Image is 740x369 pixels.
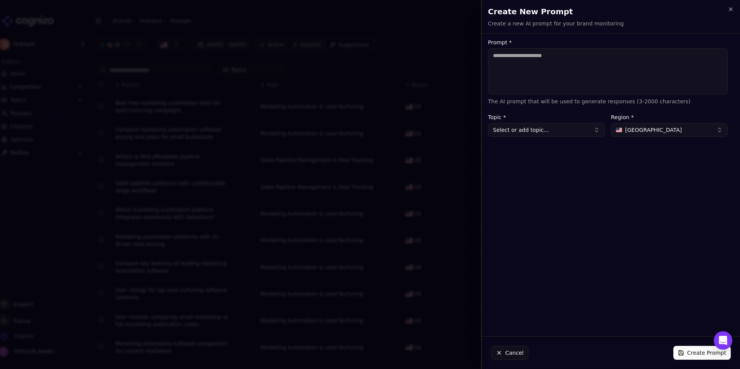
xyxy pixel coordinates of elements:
p: The AI prompt that will be used to generate responses (3-2000 characters) [488,98,728,105]
img: United States [616,128,622,132]
h2: Create New Prompt [488,6,734,17]
button: Create Prompt [673,346,731,360]
label: Topic * [488,115,605,120]
button: Cancel [491,346,528,360]
label: Prompt * [488,40,728,45]
p: Create a new AI prompt for your brand monitoring [488,20,624,27]
button: Select or add topic... [488,123,605,137]
span: [GEOGRAPHIC_DATA] [625,126,682,134]
label: Region * [611,115,728,120]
